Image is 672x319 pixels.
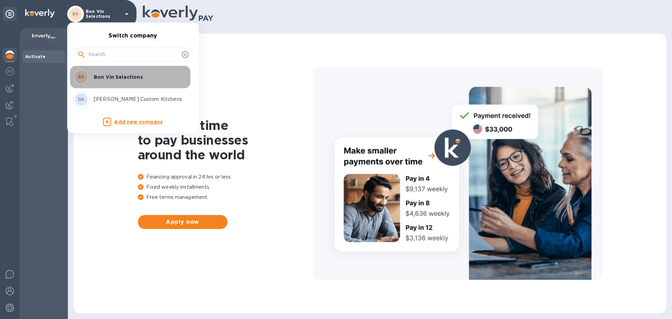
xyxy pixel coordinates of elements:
p: [PERSON_NAME] Custom Kitchens [94,96,182,103]
p: Add new company [114,118,163,126]
p: Bon Vin Selections [94,74,182,81]
input: Search [89,49,179,60]
b: BS [78,74,84,79]
b: DK [78,97,85,102]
